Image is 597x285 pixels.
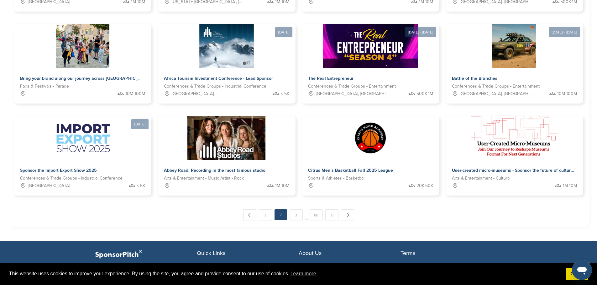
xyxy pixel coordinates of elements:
[308,168,393,173] span: Citrus Men’s Basketball Fall 2025 League
[305,209,308,221] span: …
[348,116,392,160] img: Sponsorpitch &
[164,175,244,182] span: Arts & Entertainment - Music Artist - Rock
[302,116,439,196] a: Sponsorpitch & Citrus Men’s Basketball Fall 2025 League Sports & Athletes - Basketball 20K-50K
[281,90,289,97] span: < 5K
[131,119,149,129] div: [DATE]
[125,90,145,97] span: 10M-100M
[446,116,583,196] a: Sponsorpitch & User-created micro-museums - Sponsor the future of cultural storytelling Arts & En...
[164,76,273,81] span: Africa Tourism Investment Conference - Lead Sponsor
[20,83,69,90] span: Fairs & Festivals - Parade
[164,168,265,173] span: Abbey Road: Recording in the most famous studio
[243,209,256,221] a: ← Previous
[308,175,365,182] span: Sports & Athletes - Basketball
[14,24,151,104] a: Sponsorpitch & Bring your brand along our journey across [GEOGRAPHIC_DATA] and [GEOGRAPHIC_DATA] ...
[310,209,323,221] a: 86
[323,24,418,68] img: Sponsorpitch &
[20,175,123,182] span: Conferences & Trade Groups - Industrial Conference
[199,24,254,68] img: Sponsorpitch &
[308,83,396,90] span: Conferences & Trade Groups - Entertainment
[416,90,433,97] span: 500K-1M
[259,209,272,221] a: 1
[452,175,511,182] span: Arts & Entertainment - Cultural
[20,168,97,173] span: Sponsor the Import Export Show 2025
[416,182,433,189] span: 20K-50K
[452,83,540,90] span: Conferences & Trade Groups - Entertainment
[158,116,295,196] a: Sponsorpitch & Abbey Road: Recording in the most famous studio Arts & Entertainment - Music Artis...
[9,269,561,278] span: This website uses cookies to improve your experience. By using the site, you agree and provide co...
[299,250,322,257] span: About Us
[275,182,289,189] span: 1M-10M
[316,90,390,97] span: [GEOGRAPHIC_DATA], [GEOGRAPHIC_DATA]
[275,209,287,220] em: 2
[28,182,70,189] span: [GEOGRAPHIC_DATA]
[471,116,558,160] img: Sponsorpitch &
[401,250,415,257] span: Terms
[492,24,536,68] img: Sponsorpitch &
[290,269,317,278] a: learn more about cookies
[460,90,533,97] span: [GEOGRAPHIC_DATA], [GEOGRAPHIC_DATA], [US_STATE][GEOGRAPHIC_DATA], [GEOGRAPHIC_DATA], [GEOGRAPHIC...
[56,24,110,68] img: Sponsorpitch &
[20,76,206,81] span: Bring your brand along our journey across [GEOGRAPHIC_DATA] and [GEOGRAPHIC_DATA]
[446,14,583,104] a: [DATE] - [DATE] Sponsorpitch & Battle of the Branches Conferences & Trade Groups - Entertainment ...
[405,27,436,37] div: [DATE] - [DATE]
[137,182,145,189] span: < 5K
[452,76,497,81] span: Battle of the Branches
[187,116,265,160] img: Sponsorpitch &
[572,260,592,280] iframe: Button to launch messaging window
[290,209,303,221] a: 3
[325,209,338,221] a: 87
[557,90,577,97] span: 10M-100M
[566,268,588,280] a: dismiss cookie message
[275,27,292,37] div: [DATE]
[563,182,577,189] span: 1M-10M
[95,250,197,259] p: SponsorPitch
[139,248,142,256] span: ®
[302,14,439,104] a: [DATE] - [DATE] Sponsorpitch & The Real Entrepreneur Conferences & Trade Groups - Entertainment [...
[164,83,266,90] span: Conferences & Trade Groups - Industrial Conference
[341,209,354,221] a: Next →
[197,250,225,257] span: Quick Links
[549,27,580,37] div: [DATE] - [DATE]
[158,14,295,104] a: [DATE] Sponsorpitch & Africa Tourism Investment Conference - Lead Sponsor Conferences & Trade Gro...
[172,90,214,97] span: [GEOGRAPHIC_DATA]
[49,116,116,160] img: Sponsorpitch &
[308,76,353,81] span: The Real Entrepreneur
[14,106,151,196] a: [DATE] Sponsorpitch & Sponsor the Import Export Show 2025 Conferences & Trade Groups - Industrial...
